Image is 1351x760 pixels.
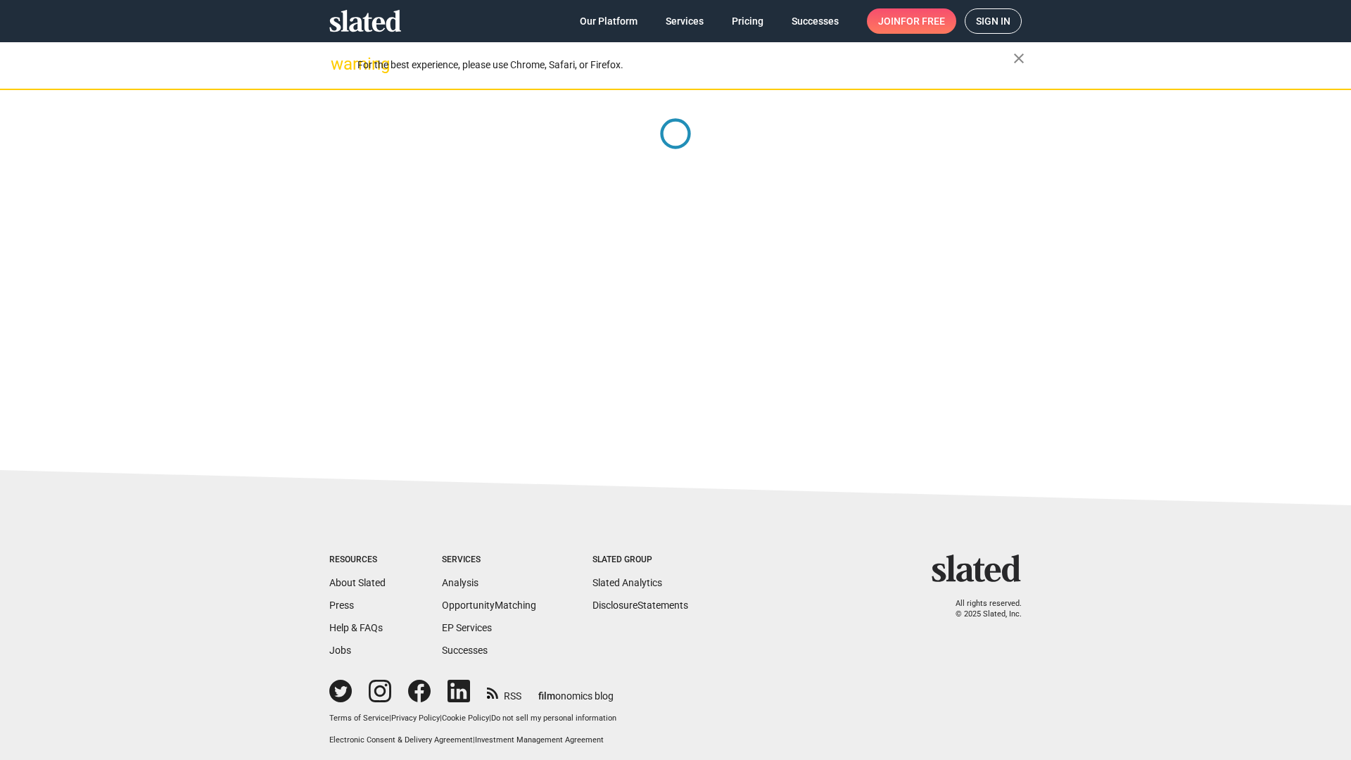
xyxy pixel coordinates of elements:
[965,8,1022,34] a: Sign in
[580,8,638,34] span: Our Platform
[329,735,473,745] a: Electronic Consent & Delivery Agreement
[941,599,1022,619] p: All rights reserved. © 2025 Slated, Inc.
[442,714,489,723] a: Cookie Policy
[329,577,386,588] a: About Slated
[592,600,688,611] a: DisclosureStatements
[732,8,763,34] span: Pricing
[329,600,354,611] a: Press
[654,8,715,34] a: Services
[329,555,386,566] div: Resources
[391,714,440,723] a: Privacy Policy
[442,555,536,566] div: Services
[592,577,662,588] a: Slated Analytics
[329,622,383,633] a: Help & FAQs
[592,555,688,566] div: Slated Group
[569,8,649,34] a: Our Platform
[473,735,475,745] span: |
[442,600,536,611] a: OpportunityMatching
[538,690,555,702] span: film
[721,8,775,34] a: Pricing
[442,577,478,588] a: Analysis
[780,8,850,34] a: Successes
[901,8,945,34] span: for free
[666,8,704,34] span: Services
[329,714,389,723] a: Terms of Service
[489,714,491,723] span: |
[491,714,616,724] button: Do not sell my personal information
[792,8,839,34] span: Successes
[440,714,442,723] span: |
[329,645,351,656] a: Jobs
[357,56,1013,75] div: For the best experience, please use Chrome, Safari, or Firefox.
[442,645,488,656] a: Successes
[389,714,391,723] span: |
[487,681,521,703] a: RSS
[867,8,956,34] a: Joinfor free
[442,622,492,633] a: EP Services
[976,9,1010,33] span: Sign in
[878,8,945,34] span: Join
[331,56,348,72] mat-icon: warning
[538,678,614,703] a: filmonomics blog
[1010,50,1027,67] mat-icon: close
[475,735,604,745] a: Investment Management Agreement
